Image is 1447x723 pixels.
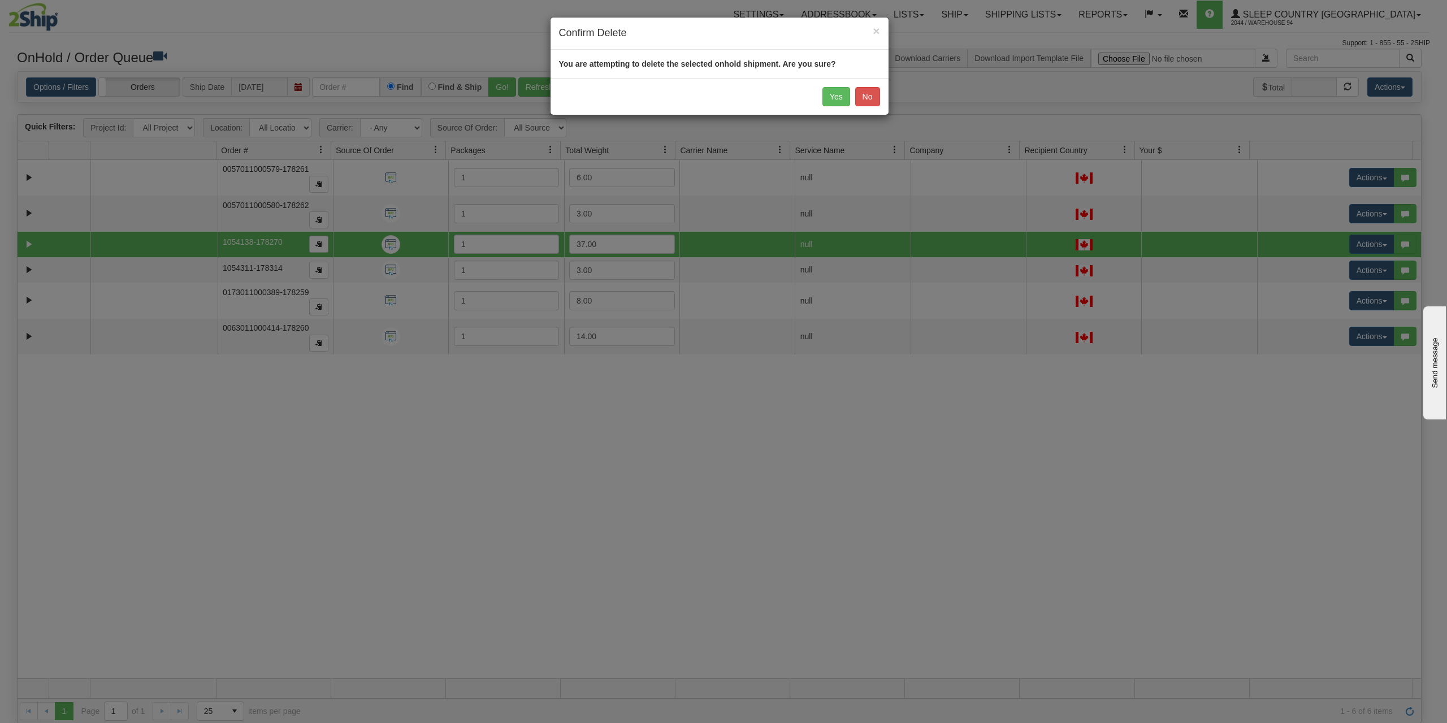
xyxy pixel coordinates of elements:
div: Send message [8,10,105,18]
button: No [855,87,880,106]
button: Close [873,25,880,37]
button: Yes [822,87,850,106]
iframe: chat widget [1421,304,1446,419]
span: × [873,24,880,37]
strong: You are attempting to delete the selected onhold shipment. Are you sure? [559,59,836,68]
h4: Confirm Delete [559,26,880,41]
